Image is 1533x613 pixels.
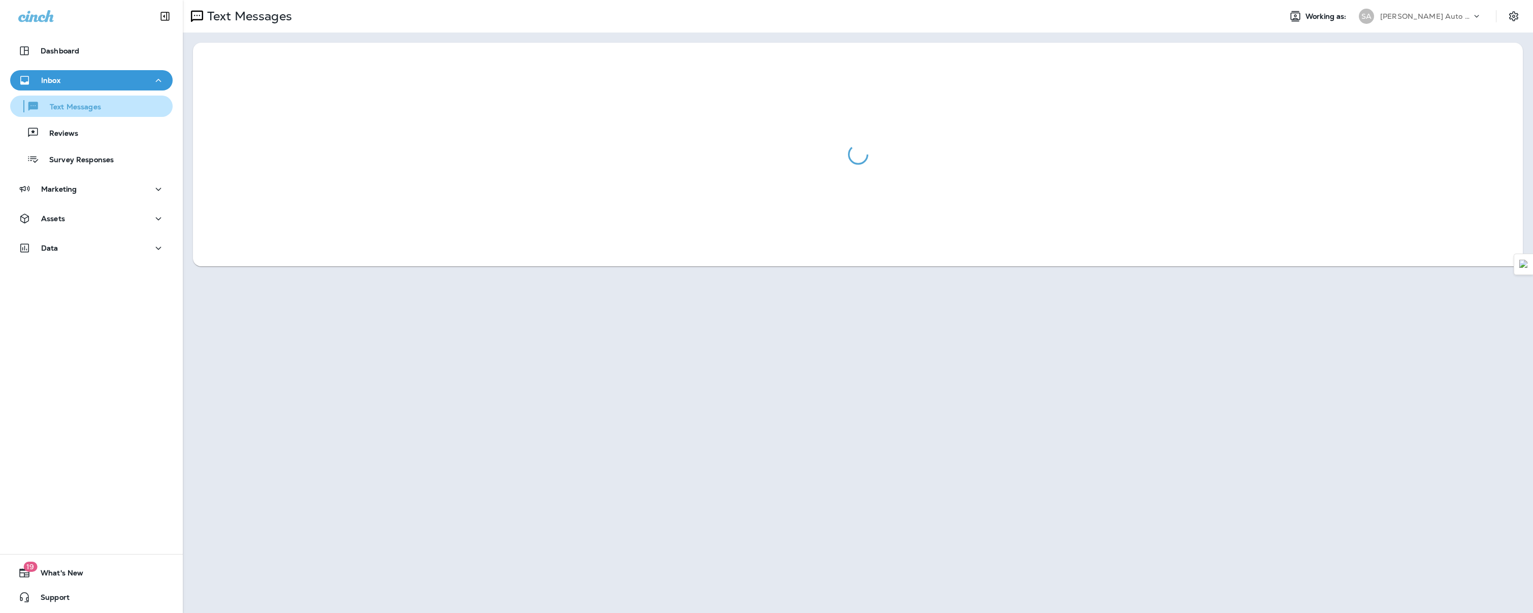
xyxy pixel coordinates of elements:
[10,41,173,61] button: Dashboard
[40,103,101,112] p: Text Messages
[10,208,173,229] button: Assets
[10,587,173,607] button: Support
[10,122,173,143] button: Reviews
[10,563,173,583] button: 19What's New
[30,569,83,581] span: What's New
[23,562,37,572] span: 19
[41,185,77,193] p: Marketing
[10,179,173,199] button: Marketing
[39,129,78,139] p: Reviews
[1306,12,1349,21] span: Working as:
[1519,260,1528,269] img: Detect Auto
[1380,12,1472,20] p: [PERSON_NAME] Auto Service & Tire Pros
[10,96,173,117] button: Text Messages
[203,9,292,24] p: Text Messages
[41,76,60,84] p: Inbox
[10,238,173,258] button: Data
[1359,9,1374,24] div: SA
[30,593,70,605] span: Support
[10,148,173,170] button: Survey Responses
[151,6,179,26] button: Collapse Sidebar
[41,244,58,252] p: Data
[10,70,173,90] button: Inbox
[1505,7,1523,25] button: Settings
[41,214,65,223] p: Assets
[41,47,79,55] p: Dashboard
[39,156,114,165] p: Survey Responses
